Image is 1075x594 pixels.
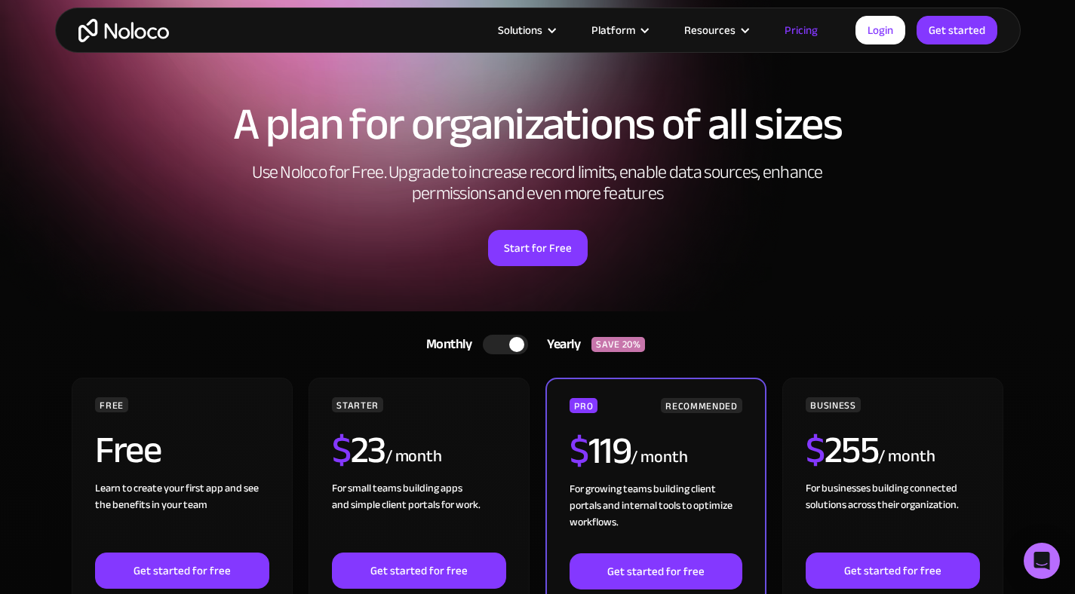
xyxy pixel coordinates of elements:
[661,398,742,413] div: RECOMMENDED
[806,415,825,485] span: $
[95,431,161,469] h2: Free
[332,415,351,485] span: $
[95,553,269,589] a: Get started for free
[528,333,591,356] div: Yearly
[332,397,382,412] div: STARTER
[573,20,665,40] div: Platform
[570,415,588,486] span: $
[665,20,766,40] div: Resources
[684,20,736,40] div: Resources
[385,445,442,469] div: / month
[806,431,878,469] h2: 255
[570,432,631,470] h2: 119
[806,553,979,589] a: Get started for free
[1024,543,1060,579] div: Open Intercom Messenger
[878,445,935,469] div: / month
[631,445,687,470] div: / month
[591,20,635,40] div: Platform
[591,337,645,352] div: SAVE 20%
[479,20,573,40] div: Solutions
[806,397,860,412] div: BUSINESS
[236,162,840,204] h2: Use Noloco for Free. Upgrade to increase record limits, enable data sources, enhance permissions ...
[498,20,542,40] div: Solutions
[332,480,505,553] div: For small teams building apps and simple client portals for work. ‍
[806,480,979,553] div: For businesses building connected solutions across their organization. ‍
[917,16,997,44] a: Get started
[95,397,128,412] div: FREE
[332,553,505,589] a: Get started for free
[570,553,742,589] a: Get started for free
[488,230,588,266] a: Start for Free
[332,431,385,469] h2: 23
[855,16,905,44] a: Login
[78,19,169,42] a: home
[570,398,597,413] div: PRO
[766,20,837,40] a: Pricing
[70,102,1006,147] h1: A plan for organizations of all sizes
[95,480,269,553] div: Learn to create your first app and see the benefits in your team ‍
[570,481,742,553] div: For growing teams building client portals and internal tools to optimize workflows.
[407,333,484,356] div: Monthly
